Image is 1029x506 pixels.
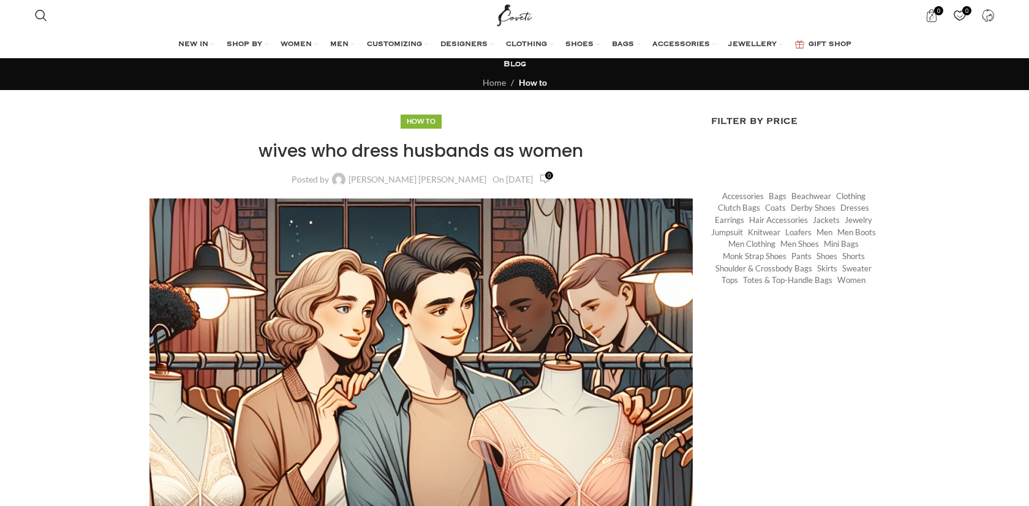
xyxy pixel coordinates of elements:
[440,40,488,50] span: DESIGNERS
[842,251,865,262] a: Shorts (291 items)
[813,214,840,226] a: Jackets (1,126 items)
[483,77,506,88] a: Home
[281,40,312,50] span: WOMEN
[947,3,972,28] div: My Wishlist
[612,32,640,57] a: BAGS
[711,227,743,238] a: Jumpsuit (154 items)
[178,40,208,50] span: NEW IN
[795,40,804,48] img: GiftBag
[743,274,832,286] a: Totes & Top-Handle Bags (361 items)
[367,32,428,57] a: CUSTOMIZING
[149,139,693,163] h1: wives who dress husbands as women
[227,32,268,57] a: SHOP BY
[791,251,812,262] a: Pants (1,296 items)
[836,191,865,202] a: Clothing (17,828 items)
[711,115,880,128] h3: Filter by price
[29,32,1000,57] div: Main navigation
[332,173,345,186] img: author-avatar
[492,174,533,184] time: On [DATE]
[816,251,837,262] a: Shoes (294 items)
[281,32,318,57] a: WOMEN
[715,214,744,226] a: Earrings (185 items)
[349,175,486,184] a: [PERSON_NAME] [PERSON_NAME]
[565,32,600,57] a: SHOES
[816,227,832,238] a: Men (1,906 items)
[919,3,944,28] a: 0
[612,40,634,50] span: BAGS
[178,32,214,57] a: NEW IN
[728,238,775,250] a: Men Clothing (418 items)
[539,172,550,186] a: 0
[780,238,819,250] a: Men Shoes (1,372 items)
[817,263,837,274] a: Skirts (987 items)
[506,32,553,57] a: CLOTHING
[824,238,859,250] a: Mini Bags (369 items)
[791,191,831,202] a: Beachwear (445 items)
[837,274,865,286] a: Women (21,086 items)
[748,227,780,238] a: Knitwear (443 items)
[795,32,851,57] a: GIFT SHOP
[722,191,764,202] a: Accessories (745 items)
[845,214,872,226] a: Jewelry (409 items)
[330,40,349,50] span: MEN
[728,32,783,57] a: JEWELLERY
[769,191,786,202] a: Bags (1,747 items)
[962,6,971,15] span: 0
[934,6,943,15] span: 0
[503,59,526,70] h3: Blog
[728,40,777,50] span: JEWELLERY
[809,40,851,50] span: GIFT SHOP
[367,40,422,50] span: CUSTOMIZING
[837,227,876,238] a: Men Boots (296 items)
[723,251,786,262] a: Monk strap shoes (262 items)
[652,32,716,57] a: ACCESSORIES
[407,117,435,125] a: How to
[292,175,329,184] span: Posted by
[545,172,553,179] span: 0
[519,77,547,88] a: How to
[749,214,808,226] a: Hair Accessories (245 items)
[765,202,786,214] a: Coats (381 items)
[791,202,835,214] a: Derby shoes (233 items)
[842,263,872,274] a: Sweater (220 items)
[506,40,547,50] span: CLOTHING
[718,202,760,214] a: Clutch Bags (155 items)
[722,274,738,286] a: Tops (2,801 items)
[565,40,594,50] span: SHOES
[652,40,710,50] span: ACCESSORIES
[227,40,262,50] span: SHOP BY
[715,263,812,274] a: Shoulder & Crossbody Bags (673 items)
[947,3,972,28] a: 0
[785,227,812,238] a: Loafers (193 items)
[440,32,494,57] a: DESIGNERS
[29,3,53,28] a: Search
[330,32,355,57] a: MEN
[840,202,869,214] a: Dresses (9,414 items)
[494,9,535,20] a: Site logo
